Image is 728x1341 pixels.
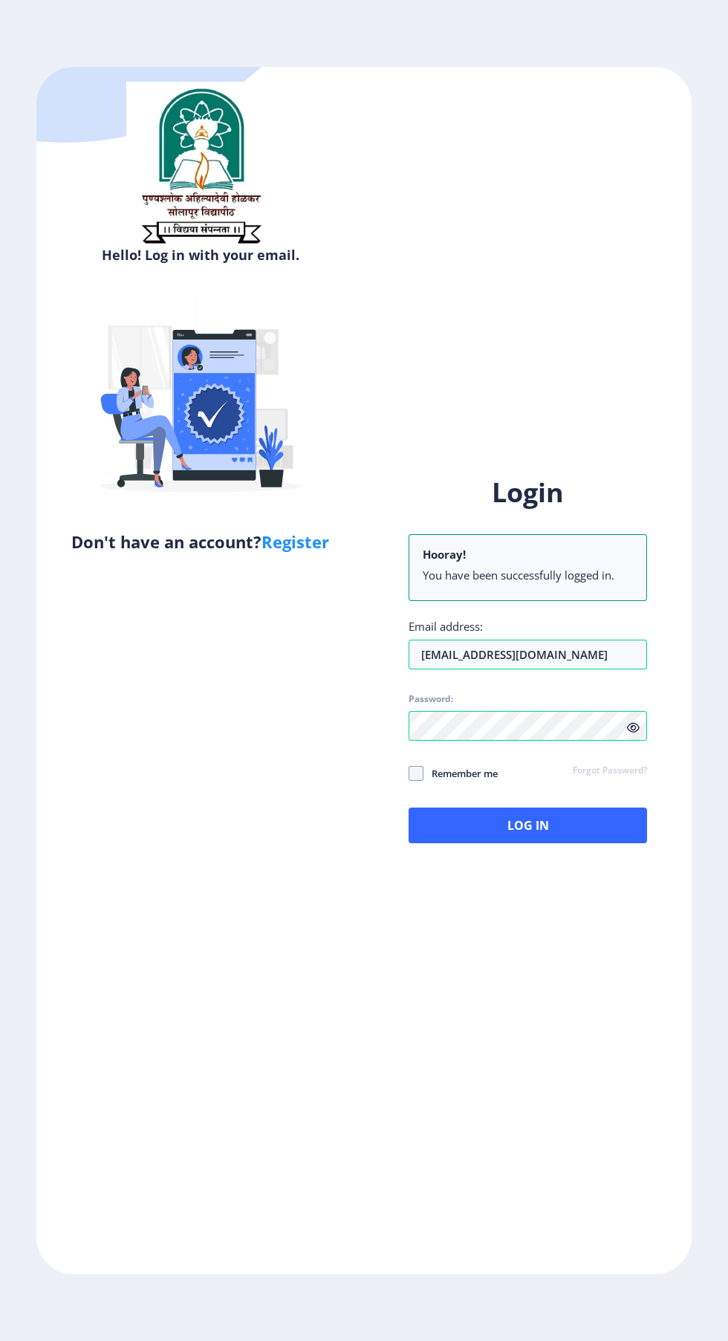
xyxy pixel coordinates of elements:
[409,640,647,669] input: Email address
[423,547,466,562] b: Hooray!
[409,808,647,843] button: Log In
[261,530,329,553] a: Register
[71,270,331,530] img: Verified-rafiki.svg
[423,764,498,782] span: Remember me
[126,82,275,250] img: sulogo.png
[573,764,647,778] a: Forgot Password?
[423,568,633,582] li: You have been successfully logged in.
[409,475,647,510] h1: Login
[48,530,353,553] h5: Don't have an account?
[409,693,453,705] label: Password:
[409,619,483,634] label: Email address:
[48,246,353,264] h6: Hello! Log in with your email.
